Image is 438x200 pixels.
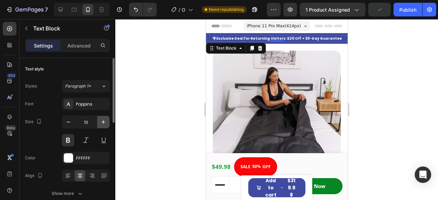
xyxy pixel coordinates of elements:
div: Open Intercom Messenger [415,166,431,183]
div: 450 [7,73,16,78]
button: Show more [25,187,110,200]
div: Styles [25,83,37,89]
span: / [179,6,180,13]
span: Orignal one [182,6,185,13]
div: Size [25,117,43,126]
p: Settings [34,42,53,49]
span: Paragraph 1* [65,83,91,89]
div: Beta [5,125,16,131]
button: 1 product assigned [300,3,365,16]
p: 7 [45,5,48,14]
span: Need republishing [209,6,244,13]
div: FFFFFF [76,155,108,161]
p: Advanced [67,42,91,49]
button: 7 [3,3,51,16]
button: Publish [394,3,422,16]
span: 1 product assigned [306,6,350,13]
button: Paragraph 1* [62,80,110,92]
div: Text style [25,66,44,72]
iframe: Design area [206,19,348,200]
div: Undo/Redo [129,3,157,16]
div: Publish [399,6,416,13]
div: Poppins [76,101,108,107]
div: Font [25,101,34,107]
div: Align [25,171,44,181]
div: Show more [52,190,83,197]
p: Text Block [33,24,91,32]
div: Color [25,155,36,161]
